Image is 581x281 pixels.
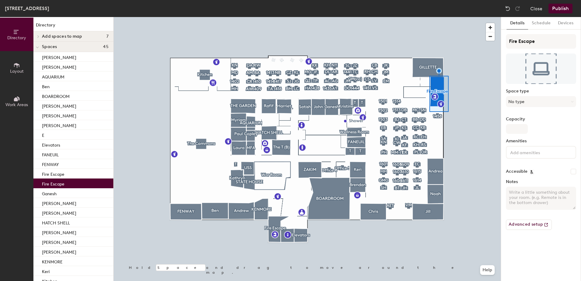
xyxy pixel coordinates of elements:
img: Redo [514,5,521,12]
span: 45 [103,44,108,49]
p: Fire Escape [42,180,64,187]
p: E [42,131,44,138]
span: 7 [106,34,108,39]
p: Ganesh [42,189,57,196]
p: [PERSON_NAME] [42,102,76,109]
p: FENWAY [42,160,59,167]
p: Elevators [42,141,60,148]
p: BOARDROOM [42,92,70,99]
span: Spaces [42,44,57,49]
span: Layout [10,69,24,74]
p: [PERSON_NAME] [42,199,76,206]
button: Schedule [528,17,554,29]
p: KENMORE [42,258,63,265]
p: [PERSON_NAME] [42,53,76,60]
p: Fire Escape [42,170,64,177]
button: Details [507,17,528,29]
p: AQUARIUM [42,73,64,80]
img: Undo [505,5,511,12]
button: Close [530,4,542,13]
button: Advanced setup [506,220,552,230]
p: [PERSON_NAME] [42,63,76,70]
button: Devices [554,17,577,29]
p: [PERSON_NAME] [42,121,76,128]
p: HATCH SHELL [42,219,70,226]
label: Space type [506,89,576,94]
p: [PERSON_NAME] [42,238,76,245]
div: [STREET_ADDRESS] [5,5,49,12]
span: Directory [7,35,26,40]
label: Accessible [506,169,528,174]
p: Ben [42,82,50,89]
img: The space named Fire Escape [506,54,576,84]
p: [PERSON_NAME] [42,112,76,119]
label: Notes [506,179,576,184]
p: [PERSON_NAME] [42,209,76,216]
p: [PERSON_NAME] [42,248,76,255]
label: Amenities [506,139,576,144]
input: Add amenities [509,148,564,156]
span: Work Areas [5,102,28,107]
p: FANEUIL [42,151,59,158]
span: Add spaces to map [42,34,82,39]
button: Publish [548,4,572,13]
p: Keri [42,267,50,274]
button: Help [480,265,495,275]
label: Capacity [506,117,576,122]
h1: Directory [33,22,113,31]
p: [PERSON_NAME] [42,228,76,235]
button: No type [506,96,576,107]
